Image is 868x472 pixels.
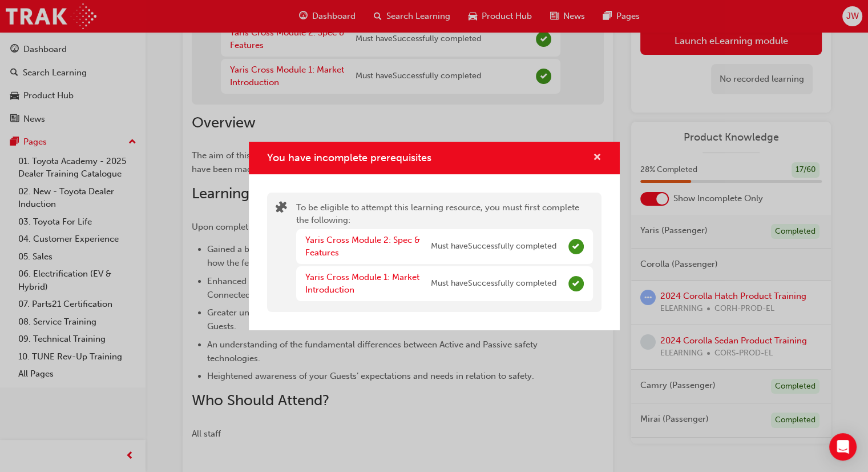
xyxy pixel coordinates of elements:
[305,272,419,295] a: Yaris Cross Module 1: Market Introduction
[568,276,584,291] span: Complete
[593,151,601,165] button: cross-icon
[305,235,420,258] a: Yaris Cross Module 2: Spec & Features
[431,240,556,253] span: Must have Successfully completed
[593,153,601,163] span: cross-icon
[431,277,556,290] span: Must have Successfully completed
[249,142,620,330] div: You have incomplete prerequisites
[829,433,857,461] div: Open Intercom Messenger
[296,201,593,303] div: To be eligible to attempt this learning resource, you must first complete the following:
[267,151,431,164] span: You have incomplete prerequisites
[568,239,584,254] span: Complete
[276,202,287,215] span: puzzle-icon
